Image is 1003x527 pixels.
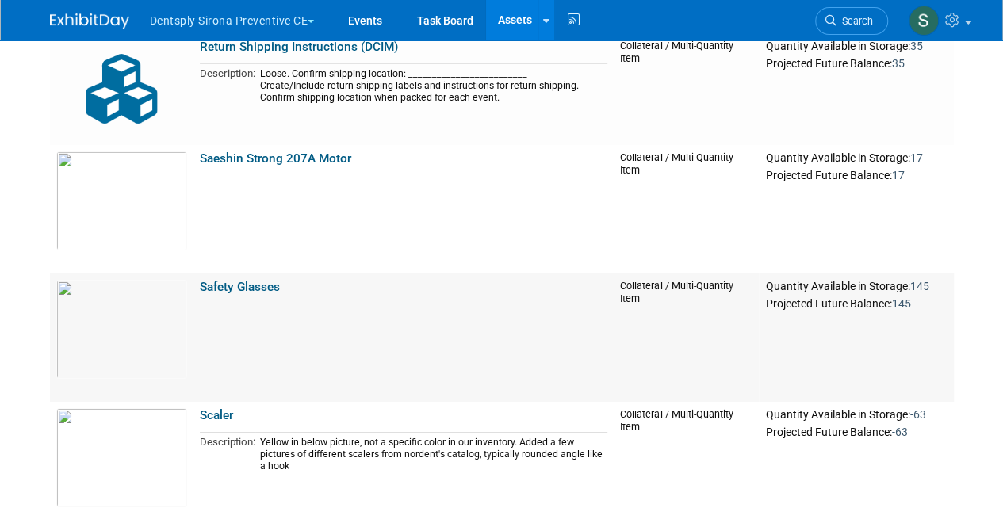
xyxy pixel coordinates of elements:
td: Description: [200,432,255,475]
a: Search [815,7,888,35]
td: Description: [200,63,255,106]
div: Loose. Confirm shipping location: _________________________ Create/Include return shipping labels... [260,68,608,105]
a: Return Shipping Instructions (DCIM) [200,40,398,54]
div: Projected Future Balance: [765,422,947,440]
div: Yellow in below picture, not a specific color in our inventory. Added a few pictures of different... [260,437,608,473]
img: ExhibitDay [50,13,129,29]
div: Quantity Available in Storage: [765,408,947,422]
a: Safety Glasses [200,280,280,294]
span: 17 [891,169,904,181]
img: Collateral-Icon-2.png [56,40,187,139]
span: 35 [909,40,922,52]
div: Quantity Available in Storage: [765,40,947,54]
span: 145 [909,280,928,292]
div: Projected Future Balance: [765,294,947,311]
img: Samantha Meyers [909,6,939,36]
span: -63 [891,426,907,438]
span: Search [836,15,873,27]
div: Projected Future Balance: [765,166,947,183]
span: 145 [891,297,910,310]
a: Scaler [200,408,233,422]
div: Quantity Available in Storage: [765,151,947,166]
span: 17 [909,151,922,164]
div: Quantity Available in Storage: [765,280,947,294]
div: Projected Future Balance: [765,54,947,71]
a: Saeshin Strong 207A Motor [200,151,351,166]
td: Collateral / Multi-Quantity Item [614,33,759,145]
td: Collateral / Multi-Quantity Item [614,273,759,402]
span: -63 [909,408,925,421]
span: 35 [891,57,904,70]
td: Collateral / Multi-Quantity Item [614,145,759,273]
